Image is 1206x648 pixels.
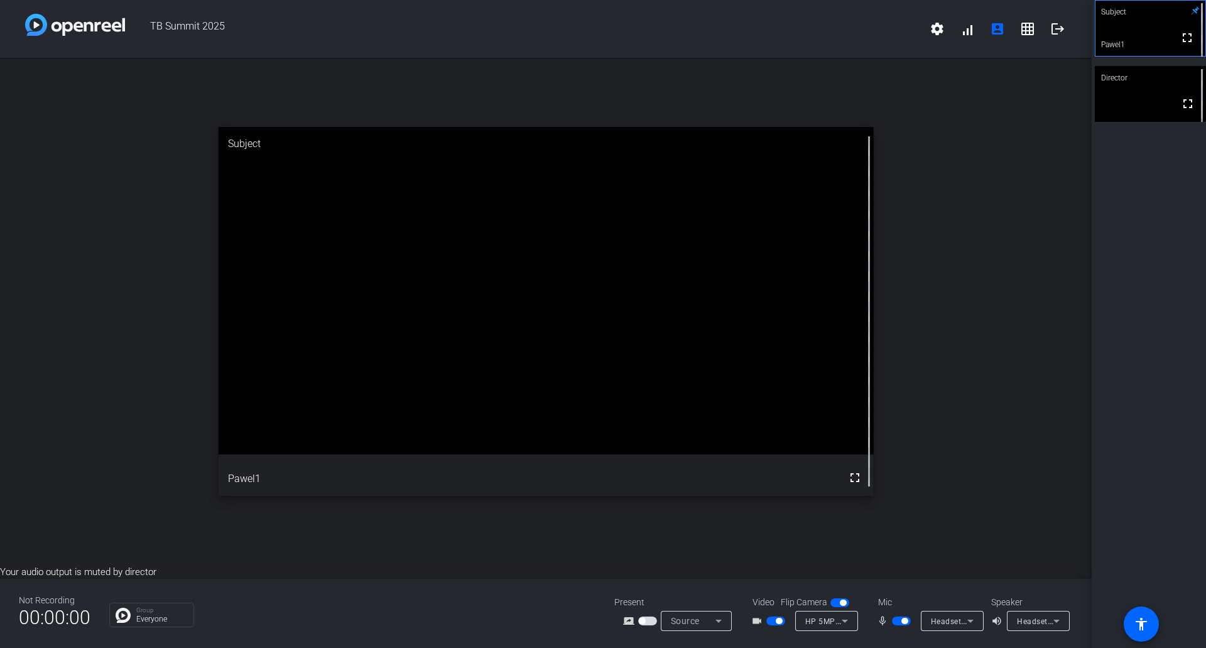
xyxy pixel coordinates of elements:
p: Everyone [136,615,187,623]
button: signal_cellular_alt [952,14,982,44]
mat-icon: accessibility [1134,617,1149,632]
span: TB Summit 2025 [125,14,922,44]
div: Speaker [991,596,1067,609]
div: Mic [866,596,991,609]
div: Present [614,596,740,609]
mat-icon: account_box [990,21,1005,36]
mat-icon: fullscreen [1180,96,1195,111]
div: Not Recording [19,594,90,607]
img: Chat Icon [116,608,131,623]
span: Flip Camera [781,596,827,609]
mat-icon: fullscreen [1180,30,1195,45]
p: Group [136,607,187,613]
mat-icon: volume_up [991,613,1006,629]
span: Headset Earphone (Poly BT700) (047f:02e6) [1017,616,1180,626]
div: Subject [219,127,874,161]
mat-icon: grid_on [1020,21,1035,36]
span: HP 5MP Camera (30c9:0096) [805,616,914,626]
mat-icon: settings [930,21,945,36]
span: Headset Microphone (Poly BT700) (047f:02e6) [931,616,1102,626]
mat-icon: logout [1050,21,1065,36]
span: Source [671,616,700,626]
img: white-gradient.svg [25,14,125,36]
span: Video [752,596,774,609]
mat-icon: mic_none [877,613,892,629]
div: Director [1095,66,1206,90]
mat-icon: videocam_outline [751,613,766,629]
span: 00:00:00 [19,602,90,633]
mat-icon: fullscreen [847,470,862,485]
mat-icon: screen_share_outline [623,613,638,629]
